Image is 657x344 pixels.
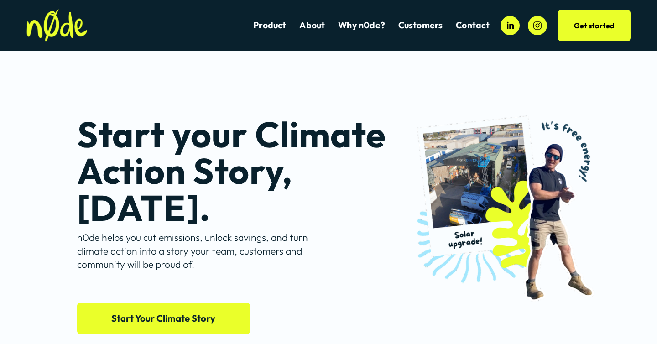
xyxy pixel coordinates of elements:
[253,19,286,31] a: Product
[299,19,325,31] a: About
[77,116,428,226] h1: Start your Climate Action Story, [DATE].
[338,19,385,31] a: Why n0de?
[501,16,520,35] a: LinkedIn
[77,303,250,334] a: Start Your Climate Story
[26,9,88,42] img: n0de
[528,16,547,35] a: Instagram
[398,20,443,31] span: Customers
[77,231,326,271] p: n0de helps you cut emissions, unlock savings, and turn climate action into a story your team, cus...
[456,19,490,31] a: Contact
[398,19,443,31] a: folder dropdown
[558,10,631,41] a: Get started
